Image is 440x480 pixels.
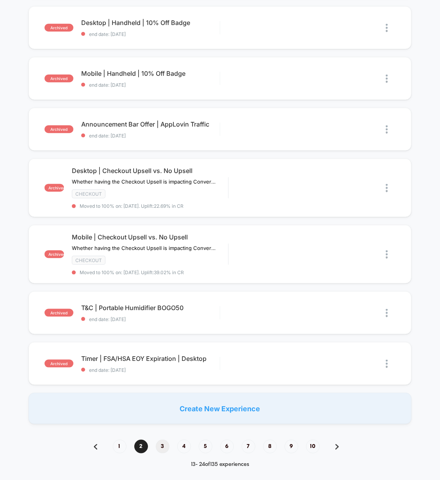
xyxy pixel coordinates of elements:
span: 7 [242,440,255,453]
span: archived [45,125,73,133]
span: archived [45,75,73,82]
img: close [386,75,388,83]
span: Moved to 100% on: [DATE] . Uplift: 39.02% in CR [80,269,184,275]
span: 6 [220,440,234,453]
span: archived [45,309,73,317]
span: archived [45,24,73,32]
div: 13 - 24 of 135 experiences [86,461,354,468]
img: close [386,250,388,259]
span: 3 [156,440,169,453]
span: archived [45,184,64,192]
span: Mobile | Handheld | 10% Off Badge [81,70,219,77]
img: close [386,309,388,317]
span: end date: [DATE] [81,367,219,373]
span: 4 [177,440,191,453]
img: close [386,184,388,192]
span: 10 [306,440,320,453]
span: 5 [199,440,212,453]
span: CHECKOUT [72,256,105,265]
img: pagination forward [335,444,339,450]
span: 2 [134,440,148,453]
span: Mobile | Checkout Upsell vs. No Upsell [72,233,228,241]
span: end date: [DATE] [81,82,219,88]
span: Moved to 100% on: [DATE] . Uplift: 22.69% in CR [80,203,183,209]
span: Desktop | Handheld | 10% Off Badge [81,19,219,27]
div: Create New Experience [29,393,411,424]
span: 1 [113,440,126,453]
span: T&C | Portable Humidifier BOGO50 [81,304,219,312]
span: Desktop | Checkout Upsell vs. No Upsell [72,167,228,175]
span: CHECKOUT [72,189,105,198]
span: Announcement Bar Offer | AppLovin Traffic [81,120,219,128]
span: end date: [DATE] [81,133,219,139]
img: close [386,24,388,32]
span: Whether having the Checkout Upsell is impacting Conversion Rate and if removing it improves Check... [72,178,217,185]
img: close [386,125,388,134]
span: Timer | FSA/HSA EOY Expiration | Desktop [81,355,219,362]
span: Whether having the Checkout Upsell is impacting Conversion Rate and if removing it improves Check... [72,245,217,251]
img: close [386,360,388,368]
span: 8 [263,440,277,453]
span: end date: [DATE] [81,316,219,322]
span: archived [45,360,73,368]
img: pagination back [94,444,97,450]
span: 9 [285,440,298,453]
span: archived [45,250,64,258]
span: end date: [DATE] [81,31,219,37]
